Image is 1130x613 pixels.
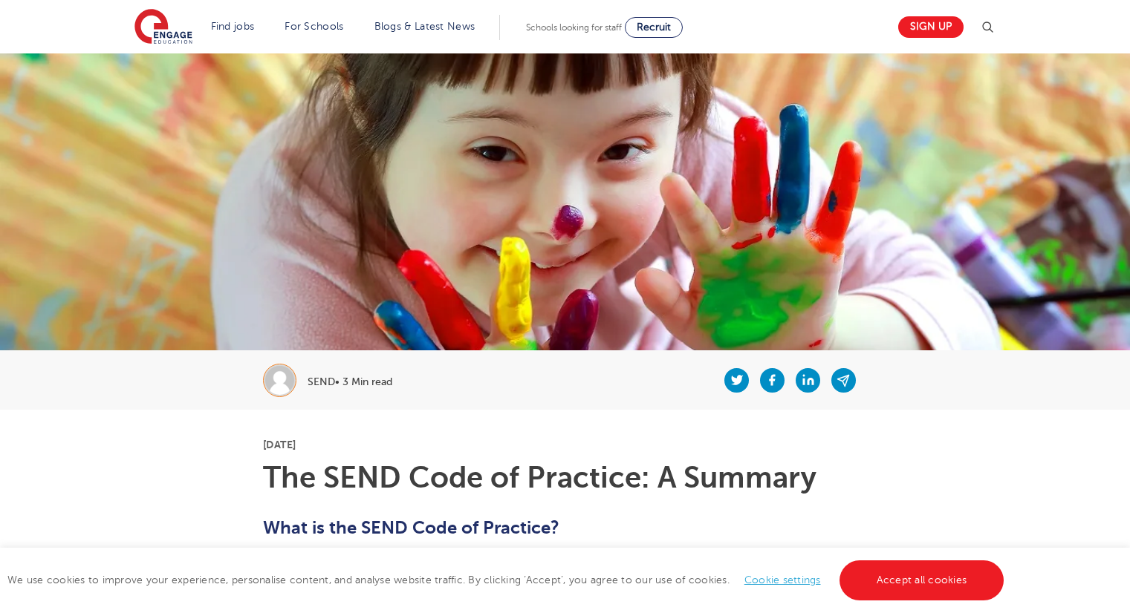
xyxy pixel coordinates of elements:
[744,574,821,586] a: Cookie settings
[898,16,964,38] a: Sign up
[308,377,392,387] p: SEND• 3 Min read
[526,22,622,33] span: Schools looking for staff
[285,21,343,32] a: For Schools
[374,21,475,32] a: Blogs & Latest News
[263,463,867,493] h1: The SEND Code of Practice: A Summary
[263,439,867,450] p: [DATE]
[263,515,867,540] h2: What is the SEND Code of Practice?
[840,560,1004,600] a: Accept all cookies
[7,574,1007,586] span: We use cookies to improve your experience, personalise content, and analyse website traffic. By c...
[625,17,683,38] a: Recruit
[134,9,192,46] img: Engage Education
[211,21,255,32] a: Find jobs
[637,22,671,33] span: Recruit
